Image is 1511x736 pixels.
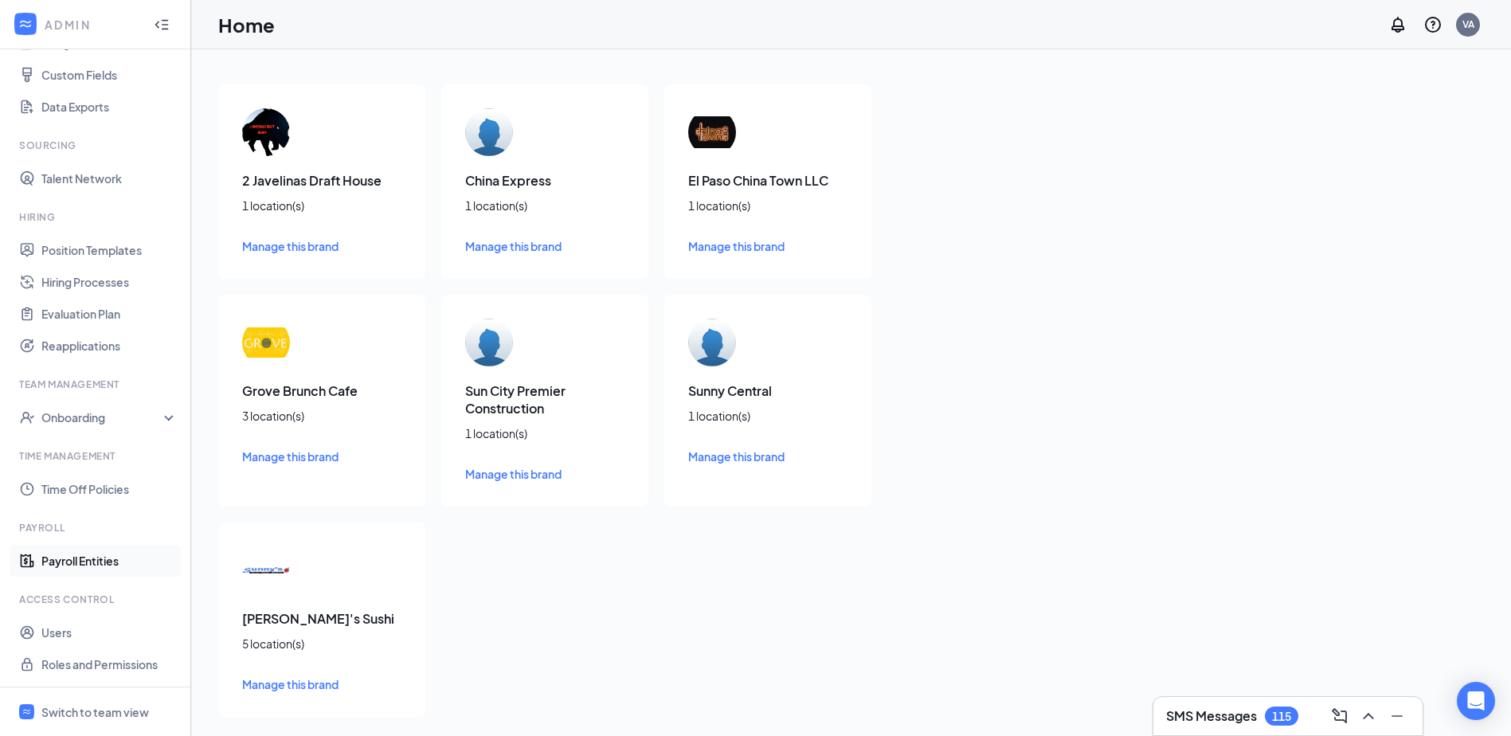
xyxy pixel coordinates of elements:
[218,11,275,38] h1: Home
[688,172,847,190] h3: El Paso China Town LLC
[688,408,847,424] div: 1 location(s)
[1388,15,1407,34] svg: Notifications
[19,521,174,534] div: Payroll
[1327,703,1352,729] button: ComposeMessage
[1330,707,1349,726] svg: ComposeMessage
[41,162,178,194] a: Talent Network
[22,707,32,717] svg: WorkstreamLogo
[688,319,736,366] img: Sunny Central logo
[242,448,401,465] a: Manage this brand
[242,408,401,424] div: 3 location(s)
[465,382,624,417] h3: Sun City Premier Construction
[242,108,290,156] img: 2 Javelinas Draft House logo
[1457,682,1495,720] div: Open Intercom Messenger
[242,546,290,594] img: Sunny's Sushi logo
[41,298,178,330] a: Evaluation Plan
[1388,707,1407,726] svg: Minimize
[19,593,174,606] div: Access control
[242,610,401,628] h3: [PERSON_NAME]'s Sushi
[688,239,785,253] span: Manage this brand
[41,409,164,425] div: Onboarding
[242,239,339,253] span: Manage this brand
[1462,18,1474,31] div: VA
[1272,710,1291,723] div: 115
[242,237,401,255] a: Manage this brand
[465,425,624,441] div: 1 location(s)
[1359,707,1378,726] svg: ChevronUp
[19,409,35,425] svg: UserCheck
[41,617,178,648] a: Users
[242,198,401,213] div: 1 location(s)
[41,59,178,91] a: Custom Fields
[242,319,290,366] img: Grove Brunch Cafe logo
[41,91,178,123] a: Data Exports
[41,704,149,720] div: Switch to team view
[465,198,624,213] div: 1 location(s)
[19,210,174,224] div: Hiring
[465,237,624,255] a: Manage this brand
[41,545,178,577] a: Payroll Entities
[1166,707,1257,725] h3: SMS Messages
[465,172,624,190] h3: China Express
[154,17,170,33] svg: Collapse
[688,237,847,255] a: Manage this brand
[41,234,178,266] a: Position Templates
[688,108,736,156] img: El Paso China Town LLC logo
[1423,15,1442,34] svg: QuestionInfo
[41,266,178,298] a: Hiring Processes
[465,239,562,253] span: Manage this brand
[465,467,562,481] span: Manage this brand
[688,448,847,465] a: Manage this brand
[465,465,624,483] a: Manage this brand
[242,677,339,691] span: Manage this brand
[242,172,401,190] h3: 2 Javelinas Draft House
[41,330,178,362] a: Reapplications
[465,319,513,366] img: Sun City Premier Construction logo
[242,675,401,693] a: Manage this brand
[688,449,785,464] span: Manage this brand
[1356,703,1381,729] button: ChevronUp
[41,473,178,505] a: Time Off Policies
[688,382,847,400] h3: Sunny Central
[465,108,513,156] img: China Express logo
[242,449,339,464] span: Manage this brand
[1384,703,1410,729] button: Minimize
[19,449,174,463] div: Time Management
[242,636,401,652] div: 5 location(s)
[688,198,847,213] div: 1 location(s)
[45,17,139,33] div: ADMIN
[18,16,33,32] svg: WorkstreamLogo
[19,378,174,391] div: Team Management
[19,139,174,152] div: Sourcing
[242,382,401,400] h3: Grove Brunch Cafe
[41,648,178,680] a: Roles and Permissions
